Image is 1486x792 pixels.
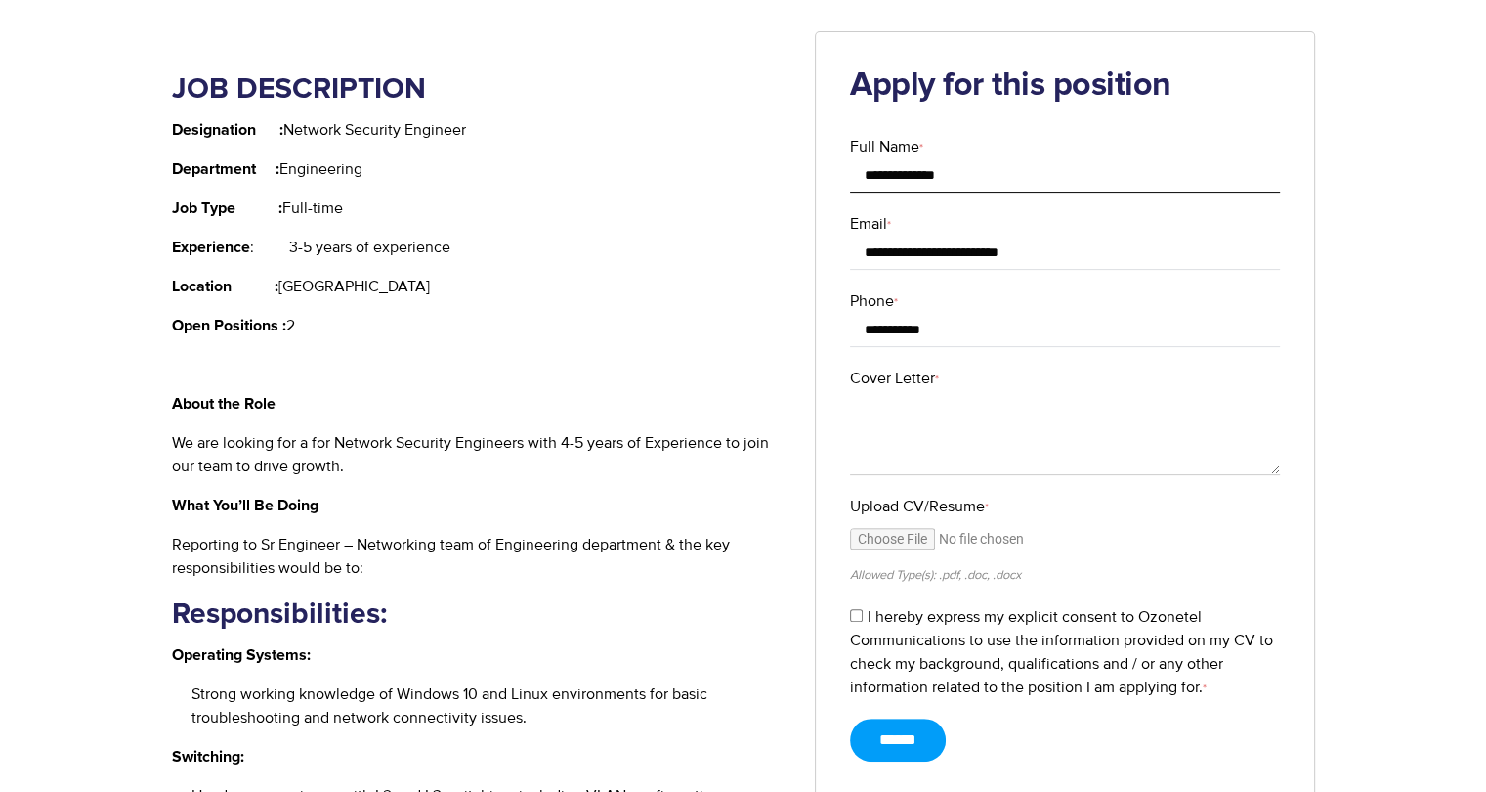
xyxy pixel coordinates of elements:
h2: Apply for this position [850,66,1280,106]
strong: JOB DESCRIPTION [172,74,426,104]
label: I hereby express my explicit consent to Ozonetel Communications to use the information provided o... [850,607,1273,697]
p: Full-time [172,197,786,220]
strong: Responsibilities: [172,599,387,629]
label: Phone [850,289,1280,313]
p: We are looking for a for Network Security Engineers with 4-5 years of Experience to join our team... [172,431,786,478]
strong: Job Type : [172,200,282,216]
strong: Operating Systems: [172,647,311,663]
p: Reporting to Sr Engineer – Networking team of Engineering department & the key responsibilities w... [172,533,786,580]
p: Engineering [172,157,786,181]
strong: Open Positions : [172,318,286,333]
p: 2 [172,314,786,337]
label: Full Name [850,135,1280,158]
li: Strong working knowledge of Windows 10 and Linux environments for basic troubleshooting and netwo... [191,682,786,729]
small: Allowed Type(s): .pdf, .doc, .docx [850,567,1021,583]
p: [GEOGRAPHIC_DATA] [172,275,786,298]
strong: Department : [172,161,279,177]
label: Upload CV/Resume [850,495,1280,518]
strong: Switching: [172,749,244,765]
strong: Location : [172,279,278,294]
label: Email [850,212,1280,236]
p: : 3-5 years of experience [172,236,786,259]
p: Network Security Engineer [172,118,786,142]
label: Cover Letter [850,367,1280,390]
strong: Experience [172,240,250,255]
strong: What You’ll Be Doing [172,498,318,513]
strong: About the Role [172,396,276,412]
strong: Designation : [172,122,283,138]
